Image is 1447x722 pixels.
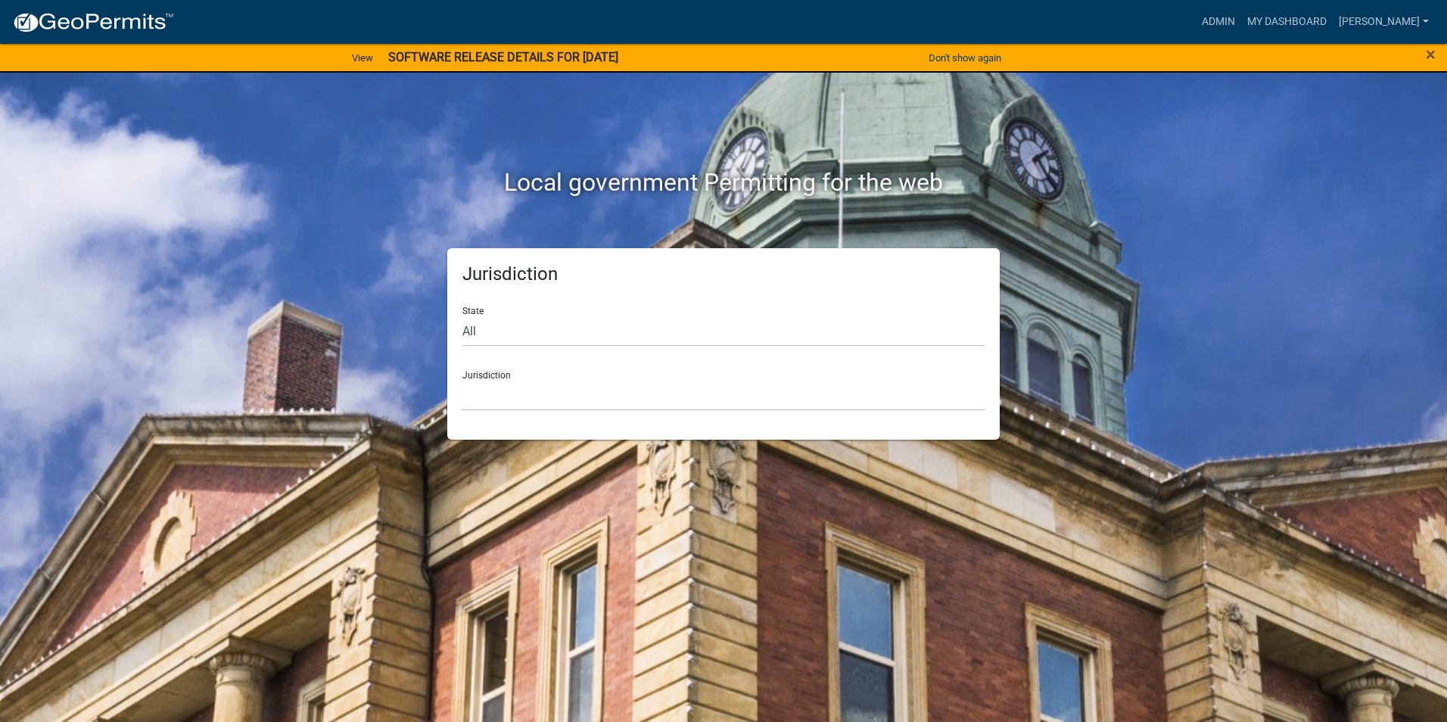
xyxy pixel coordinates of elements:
strong: SOFTWARE RELEASE DETAILS FOR [DATE] [388,50,618,64]
button: Don't show again [923,45,1007,70]
button: Close [1426,45,1436,64]
h5: Jurisdiction [462,263,985,285]
h2: Local government Permitting for the web [303,168,1144,197]
a: [PERSON_NAME] [1333,8,1435,36]
span: × [1426,44,1436,65]
a: My Dashboard [1241,8,1333,36]
a: Admin [1196,8,1241,36]
a: View [346,45,379,70]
